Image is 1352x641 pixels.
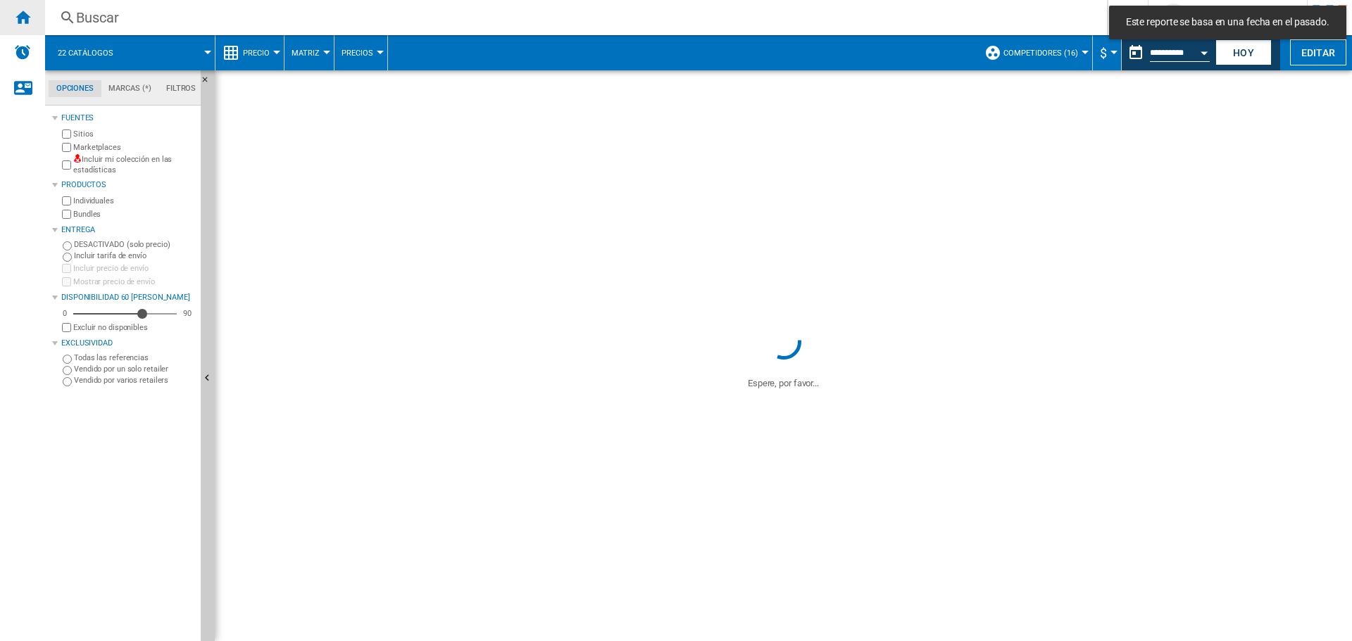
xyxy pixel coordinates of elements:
[74,250,195,261] label: Incluir tarifa de envío
[74,353,195,363] label: Todas las referencias
[984,35,1085,70] div: Competidores (16)
[62,129,71,139] input: Sitios
[73,154,195,176] label: Incluir mi colección en las estadísticas
[201,70,218,96] button: Ocultar
[73,209,195,220] label: Bundles
[62,277,71,286] input: Mostrar precio de envío
[59,308,70,319] div: 0
[52,35,208,70] div: 22 catálogos
[61,338,195,349] div: Exclusividad
[73,322,195,333] label: Excluir no disponibles
[1215,39,1272,65] button: Hoy
[74,364,195,374] label: Vendido por un solo retailer
[61,179,195,191] div: Productos
[73,196,195,206] label: Individuales
[180,308,195,319] div: 90
[1093,35,1122,70] md-menu: Currency
[342,35,380,70] button: Precios
[73,277,195,287] label: Mostrar precio de envío
[1003,49,1078,58] span: Competidores (16)
[1122,15,1334,30] span: Este reporte se basa en una fecha en el pasado.
[73,263,195,274] label: Incluir precio de envío
[63,253,72,262] input: Incluir tarifa de envío
[62,323,71,332] input: Mostrar precio de envío
[14,44,31,61] img: alerts-logo.svg
[748,378,819,388] ng-transclude: Espere, por favor...
[1100,35,1114,70] button: $
[1100,46,1107,61] span: $
[62,264,71,273] input: Incluir precio de envío
[49,80,101,97] md-tab-item: Opciones
[62,196,71,205] input: Individuales
[63,241,72,250] input: DESACTIVADO (solo precio)
[62,156,71,174] input: Incluir mi colección en las estadísticas
[243,49,270,58] span: Precio
[223,35,277,70] div: Precio
[243,35,277,70] button: Precio
[158,80,204,97] md-tab-item: Filtros
[73,142,195,153] label: Marketplaces
[58,35,127,70] button: 22 catálogos
[74,239,195,250] label: DESACTIVADO (solo precio)
[58,49,113,58] span: 22 catálogos
[61,292,195,303] div: Disponibilidad 60 [PERSON_NAME]
[1191,38,1217,63] button: Open calendar
[61,113,195,124] div: Fuentes
[73,307,177,321] md-slider: Disponibilidad
[76,8,1070,27] div: Buscar
[63,366,72,375] input: Vendido por un solo retailer
[61,224,195,236] div: Entrega
[62,143,71,152] input: Marketplaces
[292,49,320,58] span: Matriz
[292,35,327,70] button: Matriz
[1122,39,1150,67] button: md-calendar
[62,210,71,219] input: Bundles
[63,377,72,386] input: Vendido por varios retailers
[74,375,195,386] label: Vendido por varios retailers
[101,80,159,97] md-tab-item: Marcas (*)
[73,154,82,163] img: mysite-not-bg-18x18.png
[1003,35,1085,70] button: Competidores (16)
[342,49,373,58] span: Precios
[1122,35,1213,70] div: Este reporte se basa en una fecha en el pasado.
[63,355,72,364] input: Todas las referencias
[73,129,195,139] label: Sitios
[1290,39,1346,65] button: Editar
